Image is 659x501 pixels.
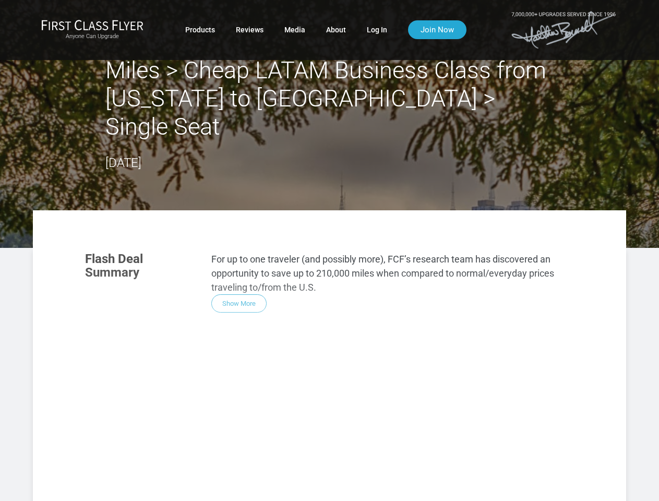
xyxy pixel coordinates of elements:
a: Log In [367,20,387,39]
p: For up to one traveler (and possibly more), FCF’s research team has discovered an opportunity to ... [211,252,574,294]
img: First Class Flyer [41,19,143,30]
a: About [326,20,346,39]
a: First Class FlyerAnyone Can Upgrade [41,19,143,40]
a: Media [284,20,305,39]
a: Reviews [236,20,263,39]
h3: Flash Deal Summary [85,252,196,280]
h2: Miles > Cheap LATAM Business Class from [US_STATE] to [GEOGRAPHIC_DATA] > Single Seat [105,56,554,141]
small: Anyone Can Upgrade [41,33,143,40]
a: Join Now [408,20,466,39]
a: Products [185,20,215,39]
time: [DATE] [105,156,141,170]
